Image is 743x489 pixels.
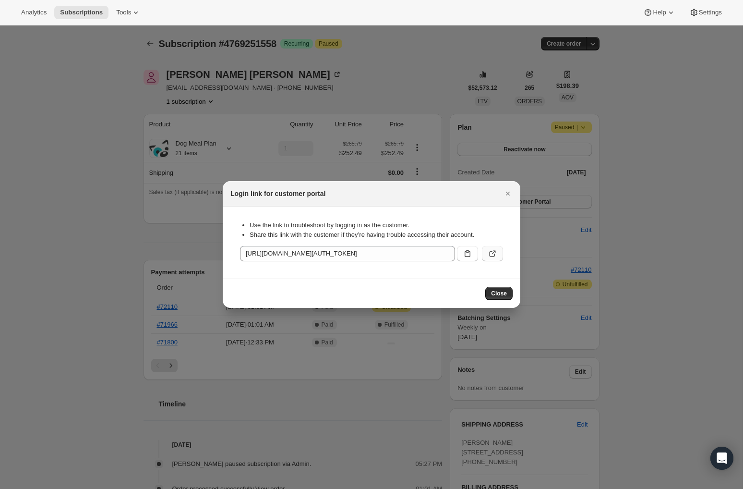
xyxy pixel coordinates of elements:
span: Subscriptions [60,9,103,16]
button: Analytics [15,6,52,19]
li: Share this link with the customer if they’re having trouble accessing their account. [250,230,503,240]
span: Settings [699,9,722,16]
button: Help [637,6,681,19]
button: Tools [110,6,146,19]
button: Close [501,187,515,200]
button: Settings [683,6,728,19]
span: Tools [116,9,131,16]
h2: Login link for customer portal [230,189,325,198]
li: Use the link to troubleshoot by logging in as the customer. [250,220,503,230]
span: Analytics [21,9,47,16]
div: Open Intercom Messenger [710,447,733,470]
button: Subscriptions [54,6,108,19]
span: Help [653,9,666,16]
button: Close [485,287,513,300]
span: Close [491,290,507,297]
